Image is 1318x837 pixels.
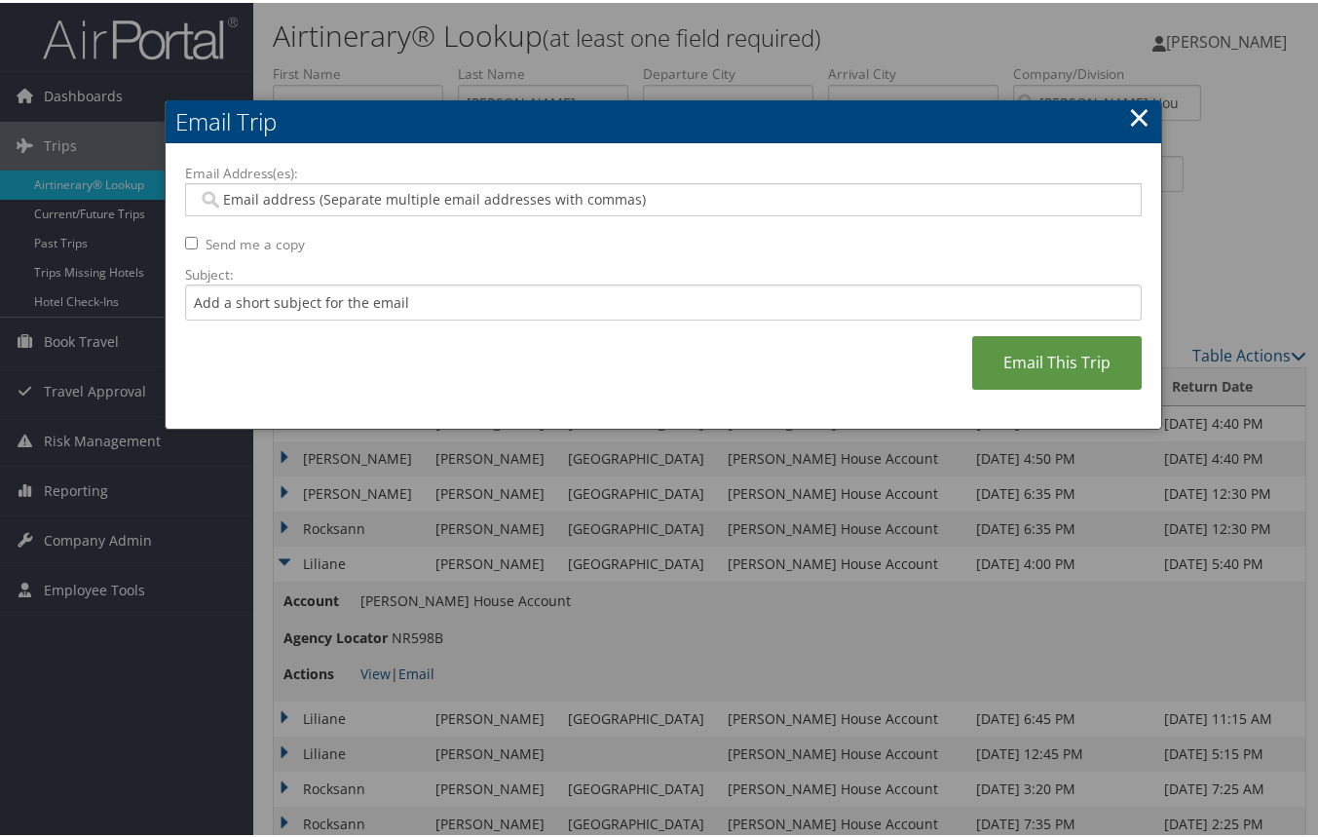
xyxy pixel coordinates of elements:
a: × [1128,95,1150,133]
label: Email Address(es): [185,161,1142,180]
input: Add a short subject for the email [185,282,1142,318]
label: Send me a copy [206,232,305,251]
a: Email This Trip [972,333,1142,387]
label: Subject: [185,262,1142,282]
input: Email address (Separate multiple email addresses with commas) [198,187,1128,207]
h2: Email Trip [166,97,1161,140]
